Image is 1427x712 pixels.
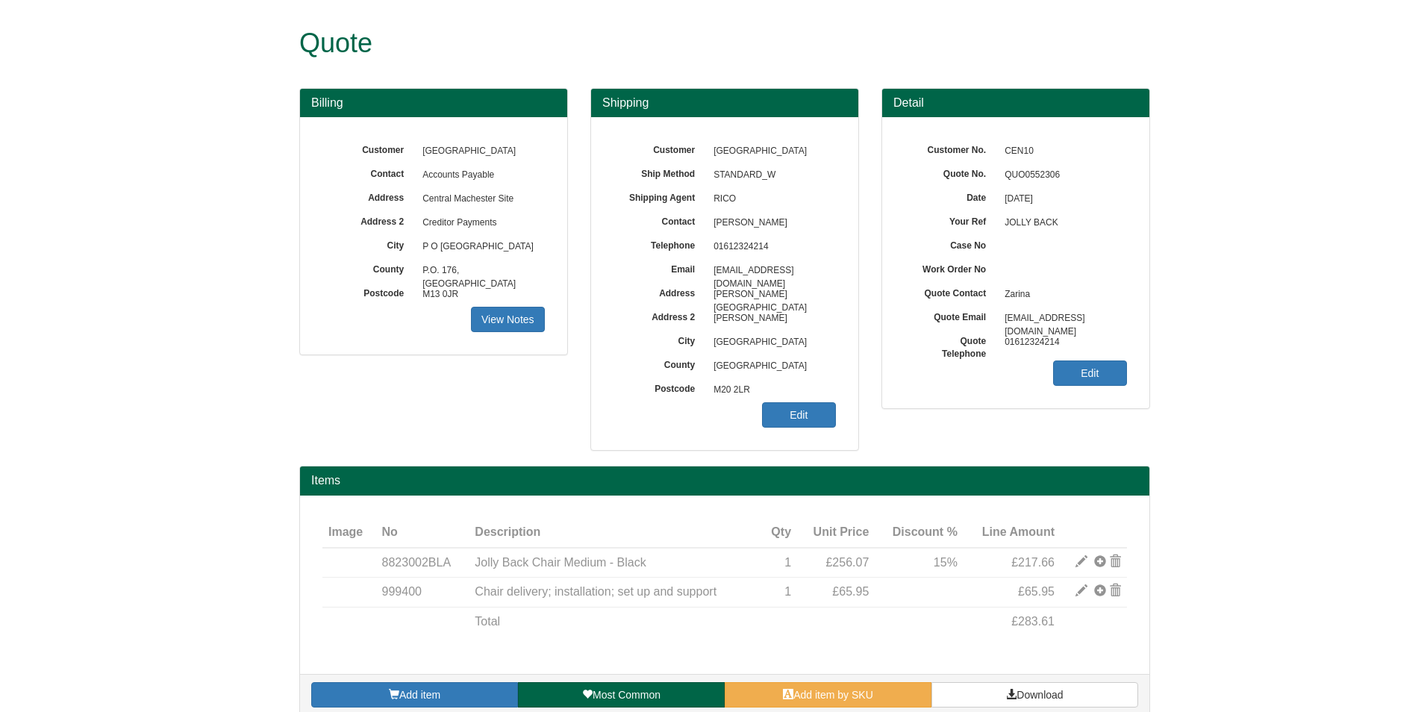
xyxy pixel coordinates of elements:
[905,283,997,300] label: Quote Contact
[475,585,716,598] span: Chair delivery; installation; set up and support
[613,187,706,204] label: Shipping Agent
[469,518,761,548] th: Description
[376,518,469,548] th: No
[311,96,556,110] h3: Billing
[793,689,873,701] span: Add item by SKU
[931,682,1138,708] a: Download
[797,518,875,548] th: Unit Price
[469,608,761,637] td: Total
[706,331,836,355] span: [GEOGRAPHIC_DATA]
[322,163,415,181] label: Contact
[322,211,415,228] label: Address 2
[415,211,545,235] span: Creditor Payments
[905,235,997,252] label: Case No
[322,283,415,300] label: Postcode
[706,187,836,211] span: RICO
[471,307,545,332] a: View Notes
[613,307,706,324] label: Address 2
[322,518,376,548] th: Image
[905,331,997,360] label: Quote Telephone
[399,689,440,701] span: Add item
[893,96,1138,110] h3: Detail
[706,283,836,307] span: [PERSON_NAME][GEOGRAPHIC_DATA]
[613,211,706,228] label: Contact
[997,211,1127,235] span: JOLLY BACK
[613,283,706,300] label: Address
[613,355,706,372] label: County
[415,259,545,283] span: P.O. 176, [GEOGRAPHIC_DATA]
[997,187,1127,211] span: [DATE]
[322,140,415,157] label: Customer
[784,585,791,598] span: 1
[613,331,706,348] label: City
[997,163,1127,187] span: QUO0552306
[322,259,415,276] label: County
[875,518,964,548] th: Discount %
[997,140,1127,163] span: CEN10
[761,518,797,548] th: Qty
[905,307,997,324] label: Quote Email
[706,140,836,163] span: [GEOGRAPHIC_DATA]
[905,259,997,276] label: Work Order No
[905,211,997,228] label: Your Ref
[415,140,545,163] span: [GEOGRAPHIC_DATA]
[613,378,706,396] label: Postcode
[905,140,997,157] label: Customer No.
[1017,689,1063,701] span: Download
[997,331,1127,355] span: 01612324214
[311,474,1138,487] h2: Items
[1011,615,1055,628] span: £283.61
[905,163,997,181] label: Quote No.
[415,235,545,259] span: P O [GEOGRAPHIC_DATA]
[706,235,836,259] span: 01612324214
[613,259,706,276] label: Email
[997,283,1127,307] span: Zarina
[322,235,415,252] label: City
[613,235,706,252] label: Telephone
[376,578,469,608] td: 999400
[1053,360,1127,386] a: Edit
[299,28,1094,58] h1: Quote
[825,556,869,569] span: £256.07
[784,556,791,569] span: 1
[997,307,1127,331] span: [EMAIL_ADDRESS][DOMAIN_NAME]
[706,378,836,402] span: M20 2LR
[706,259,836,283] span: [EMAIL_ADDRESS][DOMAIN_NAME]
[706,307,836,331] span: [PERSON_NAME]
[613,163,706,181] label: Ship Method
[706,355,836,378] span: [GEOGRAPHIC_DATA]
[832,585,869,598] span: £65.95
[1018,585,1055,598] span: £65.95
[762,402,836,428] a: Edit
[706,163,836,187] span: STANDARD_W
[706,211,836,235] span: [PERSON_NAME]
[322,187,415,204] label: Address
[593,689,661,701] span: Most Common
[934,556,958,569] span: 15%
[415,163,545,187] span: Accounts Payable
[415,187,545,211] span: Central Machester Site
[415,283,545,307] span: M13 0JR
[964,518,1061,548] th: Line Amount
[376,548,469,578] td: 8823002BLA
[602,96,847,110] h3: Shipping
[905,187,997,204] label: Date
[1011,556,1055,569] span: £217.66
[475,556,646,569] span: Jolly Back Chair Medium - Black
[613,140,706,157] label: Customer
